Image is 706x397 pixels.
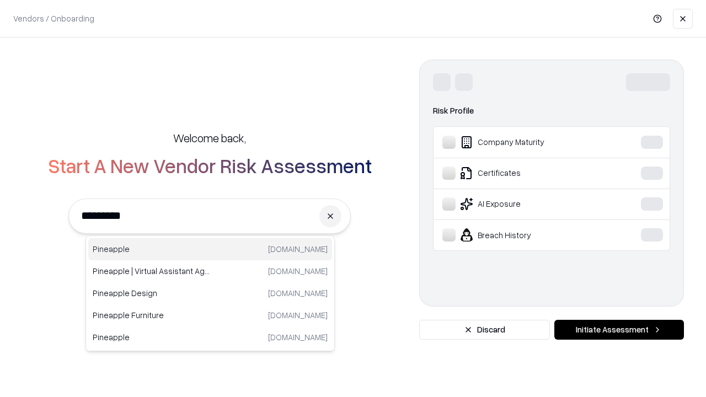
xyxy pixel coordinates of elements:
[13,13,94,24] p: Vendors / Onboarding
[48,154,372,176] h2: Start A New Vendor Risk Assessment
[433,104,670,117] div: Risk Profile
[93,265,210,277] p: Pineapple | Virtual Assistant Agency
[93,287,210,299] p: Pineapple Design
[173,130,246,146] h5: Welcome back,
[268,243,328,255] p: [DOMAIN_NAME]
[268,309,328,321] p: [DOMAIN_NAME]
[93,243,210,255] p: Pineapple
[268,287,328,299] p: [DOMAIN_NAME]
[554,320,684,340] button: Initiate Assessment
[442,167,607,180] div: Certificates
[93,309,210,321] p: Pineapple Furniture
[419,320,550,340] button: Discard
[442,136,607,149] div: Company Maturity
[93,331,210,343] p: Pineapple
[268,265,328,277] p: [DOMAIN_NAME]
[442,228,607,242] div: Breach History
[85,235,335,351] div: Suggestions
[442,197,607,211] div: AI Exposure
[268,331,328,343] p: [DOMAIN_NAME]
